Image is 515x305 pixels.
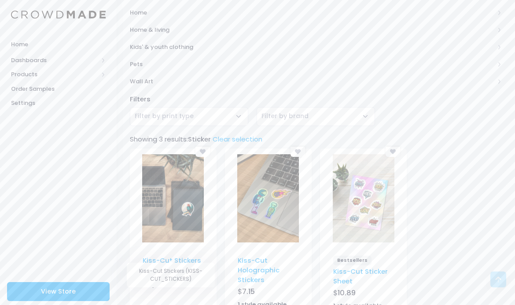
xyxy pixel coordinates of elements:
[257,107,375,126] span: Filter by brand
[261,112,309,120] span: Filter by brand
[11,56,98,65] span: Dashboards
[213,134,262,144] a: Clear selection
[130,107,248,126] span: Filter by print type
[333,256,372,265] span: Bestsellers
[11,99,106,108] span: Settings
[125,134,506,144] div: Showing 3 results:
[130,60,494,69] span: Pets
[143,256,201,265] a: Kiss-Cut Stickers
[261,112,309,121] span: Filter by brand
[242,286,255,297] span: 7.15
[338,288,356,298] span: 10.89
[238,256,280,285] a: Kiss-Cut Holographic Stickers
[11,11,106,19] img: Logo
[130,43,494,52] span: Kids' & youth clothing
[333,267,388,286] a: Kiss-Cut Sticker Sheet
[11,40,106,49] span: Home
[127,263,215,287] div: Kiss-Cut Stickers (KISS-CUT_STICKERS)
[135,112,194,121] span: Filter by print type
[135,112,194,120] span: Filter by print type
[41,287,76,296] span: View Store
[238,286,298,299] div: $
[130,26,494,34] span: Home & living
[11,85,106,93] span: Order Samples
[7,282,110,301] a: View Store
[130,8,494,17] span: Home
[11,70,98,79] span: Products
[188,134,211,144] span: Sticker
[333,288,394,300] div: $
[130,77,494,86] span: Wall Art
[125,94,506,104] div: Filters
